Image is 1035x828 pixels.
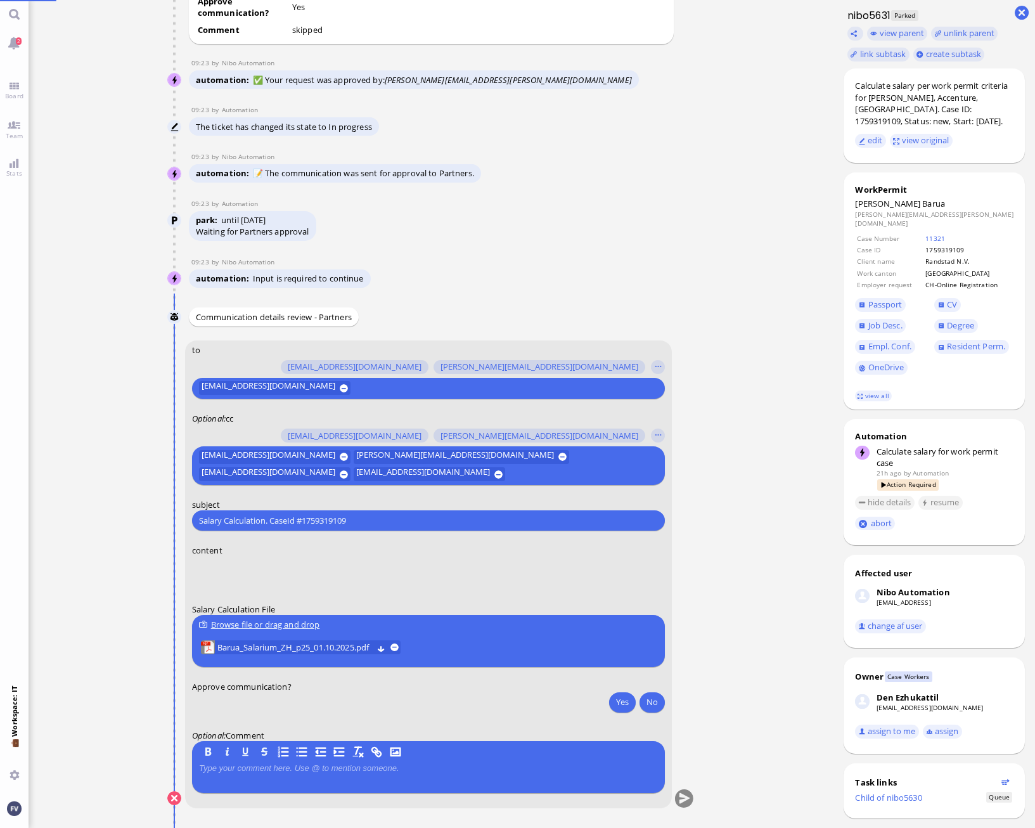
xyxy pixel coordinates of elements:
button: unlink parent [931,27,998,41]
span: Empl. Conf. [868,340,911,352]
td: Comment [197,23,290,40]
span: by [212,199,222,208]
span: Case Workers [885,671,932,682]
span: 21h ago [877,469,902,477]
span: Yes [292,1,305,13]
span: [PERSON_NAME][EMAIL_ADDRESS][DOMAIN_NAME] [356,450,554,463]
button: abort [855,517,895,530]
div: Waiting for Partners approval [196,226,309,237]
span: 09:23 [191,105,212,114]
button: No [640,692,665,712]
td: Client name [856,256,923,266]
button: U [239,745,253,759]
span: to [192,344,200,355]
img: Nibo Automation [168,272,182,286]
span: 09:23 [191,152,212,161]
span: [EMAIL_ADDRESS][DOMAIN_NAME] [202,381,335,395]
div: Nibo Automation [877,586,950,598]
span: Board [2,91,27,100]
span: 💼 Workspace: IT [10,737,19,765]
lob-view: Barua_Salarium_ZH_p25_01.10.2025.pdf [201,640,401,654]
button: [PERSON_NAME][EMAIL_ADDRESS][DOMAIN_NAME] [434,360,645,374]
button: hide details [855,496,915,510]
span: cc [226,413,233,424]
span: Input is required to continue [253,273,364,284]
span: 2 [16,37,22,45]
span: [EMAIL_ADDRESS][DOMAIN_NAME] [202,450,335,463]
span: automation@bluelakelegal.com [222,199,258,208]
span: 📝 The communication was sent for approval to Partners. [253,167,474,179]
span: Optional [192,730,224,741]
button: create subtask [913,48,985,61]
span: [DATE] [241,214,266,226]
td: Case Number [856,233,923,243]
a: View Barua_Salarium_ZH_p25_01.10.2025.pdf [217,640,373,654]
span: Optional [192,413,224,424]
button: Show flow diagram [1001,778,1010,786]
span: automation@nibo.ai [222,152,275,161]
td: Employer request [856,280,923,290]
h1: nibo5631 [844,8,890,23]
span: CV [947,299,957,310]
a: [EMAIL_ADDRESS] [877,598,931,607]
button: change af user [855,619,926,633]
button: Yes [609,692,636,712]
img: Barua_Salarium_ZH_p25_01.10.2025.pdf [201,640,215,654]
a: view all [855,391,892,401]
span: ✅ Your request was approved by: [253,74,632,86]
span: Salary Calculation File [192,604,275,615]
span: link subtask [860,48,906,60]
span: by [212,58,222,67]
button: edit [855,134,886,148]
img: Nibo Automation [168,167,182,181]
button: [EMAIL_ADDRESS][DOMAIN_NAME] [199,450,350,463]
span: [EMAIL_ADDRESS][DOMAIN_NAME] [356,467,490,481]
td: Case ID [856,245,923,255]
span: Resident Perm. [947,340,1005,352]
button: resume [918,496,963,510]
div: WorkPermit [855,184,1013,195]
span: Comment [226,730,264,741]
a: OneDrive [855,361,908,375]
span: Status [986,792,1012,803]
span: by [212,257,222,266]
span: [PERSON_NAME][EMAIL_ADDRESS][DOMAIN_NAME] [440,362,638,372]
button: [EMAIL_ADDRESS][DOMAIN_NAME] [354,467,506,481]
span: Parked [891,10,918,21]
button: Download Barua_Salarium_ZH_p25_01.10.2025.pdf [378,643,386,651]
button: [EMAIL_ADDRESS][DOMAIN_NAME] [281,429,428,443]
div: Affected user [855,567,912,579]
button: remove [390,643,399,651]
span: automation@nibo.ai [222,257,275,266]
a: CV [934,298,961,312]
button: view original [890,134,953,148]
td: CH-Online Registration [925,280,1012,290]
span: 09:23 [191,199,212,208]
div: Calculate salary per work permit criteria for [PERSON_NAME], Accenture, [GEOGRAPHIC_DATA]. Case I... [855,80,1013,127]
img: Nibo Automation [168,74,182,87]
span: Degree [947,320,974,331]
button: [PERSON_NAME][EMAIL_ADDRESS][DOMAIN_NAME] [354,450,570,463]
span: park [196,214,221,226]
button: Copy ticket nibo5631 link to clipboard [847,27,864,41]
button: B [202,745,215,759]
span: [PERSON_NAME][EMAIL_ADDRESS][DOMAIN_NAME] [440,430,638,441]
img: Den Ezhukattil [855,694,869,708]
button: assign to me [855,725,919,739]
span: The ticket has changed its state to In progress [196,121,372,133]
a: Resident Perm. [934,340,1008,354]
span: automation@bluelakelegal.com [913,469,949,477]
button: Cancel [167,791,181,805]
span: Action Required [877,479,939,490]
span: Barua_Salarium_ZH_p25_01.10.2025.pdf [217,640,373,654]
div: Calculate salary for work permit case [877,446,1013,469]
task-group-action-menu: link subtask [847,48,910,61]
td: [GEOGRAPHIC_DATA] [925,268,1012,278]
dd: [PERSON_NAME][EMAIL_ADDRESS][PERSON_NAME][DOMAIN_NAME] [855,210,1013,228]
a: Degree [934,319,977,333]
button: [EMAIL_ADDRESS][DOMAIN_NAME] [199,381,350,395]
span: skipped [292,24,323,36]
td: Randstad N.V. [925,256,1012,266]
span: Approve communication? [192,680,292,692]
div: Automation [855,430,1013,442]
